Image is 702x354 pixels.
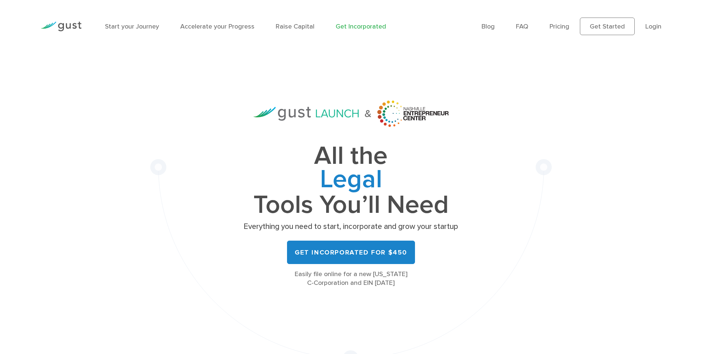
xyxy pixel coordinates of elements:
a: Accelerate your Progress [180,23,254,30]
img: Gust Launch Logo [253,107,359,120]
a: Start your Journey [105,23,159,30]
a: Get Incorporated for $450 [287,241,415,264]
a: Get Incorporated [336,23,386,30]
a: Blog [482,23,495,30]
a: Login [645,23,661,30]
p: Everything you need to start, incorporate and grow your startup [241,222,461,232]
a: Raise Capital [276,23,314,30]
span: & [365,109,371,118]
span: Legal [241,168,461,193]
a: Pricing [550,23,569,30]
h1: All the Tools You’ll Need [241,144,461,216]
div: Easily file online for a new [US_STATE] C-Corporation and EIN [DATE] [241,270,461,287]
a: Get Started [580,18,635,35]
a: FAQ [516,23,528,30]
img: Gust Logo [41,22,82,31]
